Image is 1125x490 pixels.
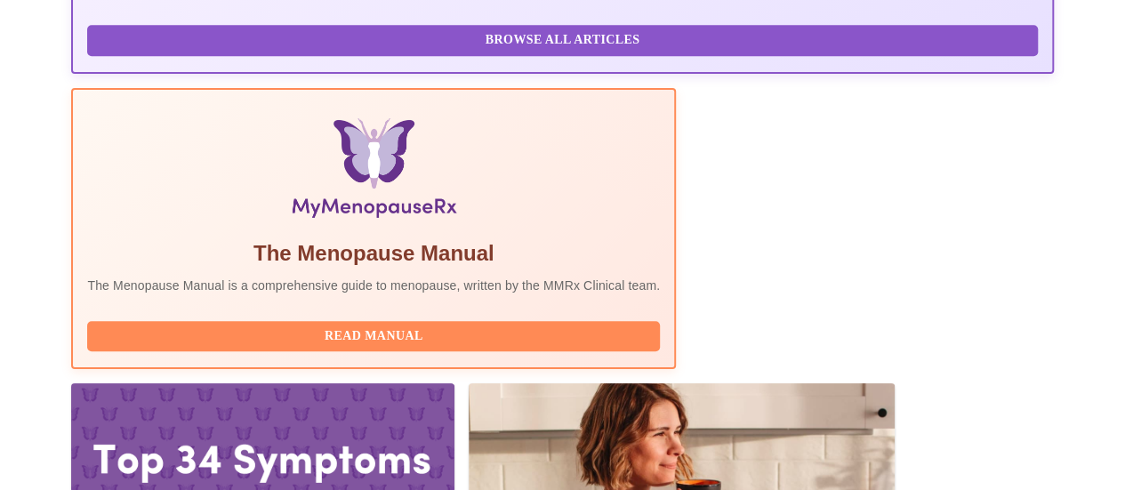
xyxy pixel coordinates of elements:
[179,118,569,225] img: Menopause Manual
[87,327,664,342] a: Read Manual
[87,31,1041,46] a: Browse All Articles
[87,25,1037,56] button: Browse All Articles
[87,239,660,268] h5: The Menopause Manual
[105,325,642,348] span: Read Manual
[105,29,1019,52] span: Browse All Articles
[87,277,660,294] p: The Menopause Manual is a comprehensive guide to menopause, written by the MMRx Clinical team.
[87,321,660,352] button: Read Manual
